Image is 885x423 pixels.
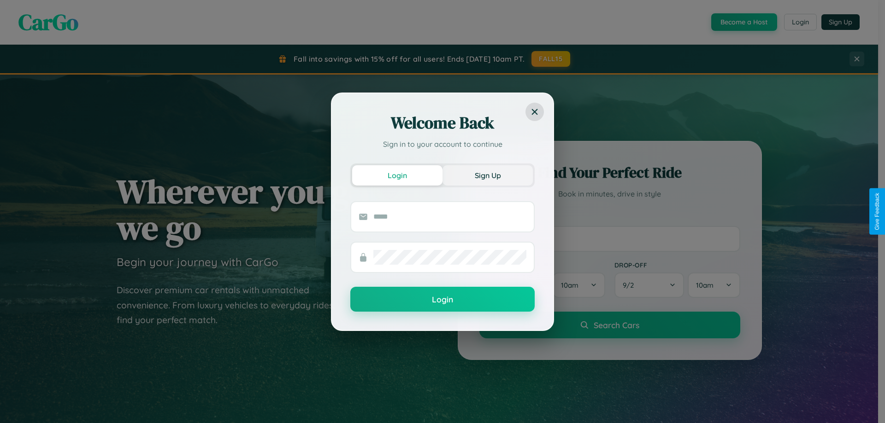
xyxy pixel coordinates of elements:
[350,287,535,312] button: Login
[874,193,880,230] div: Give Feedback
[352,165,442,185] button: Login
[350,112,535,134] h2: Welcome Back
[442,165,533,185] button: Sign Up
[350,139,535,150] p: Sign in to your account to continue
